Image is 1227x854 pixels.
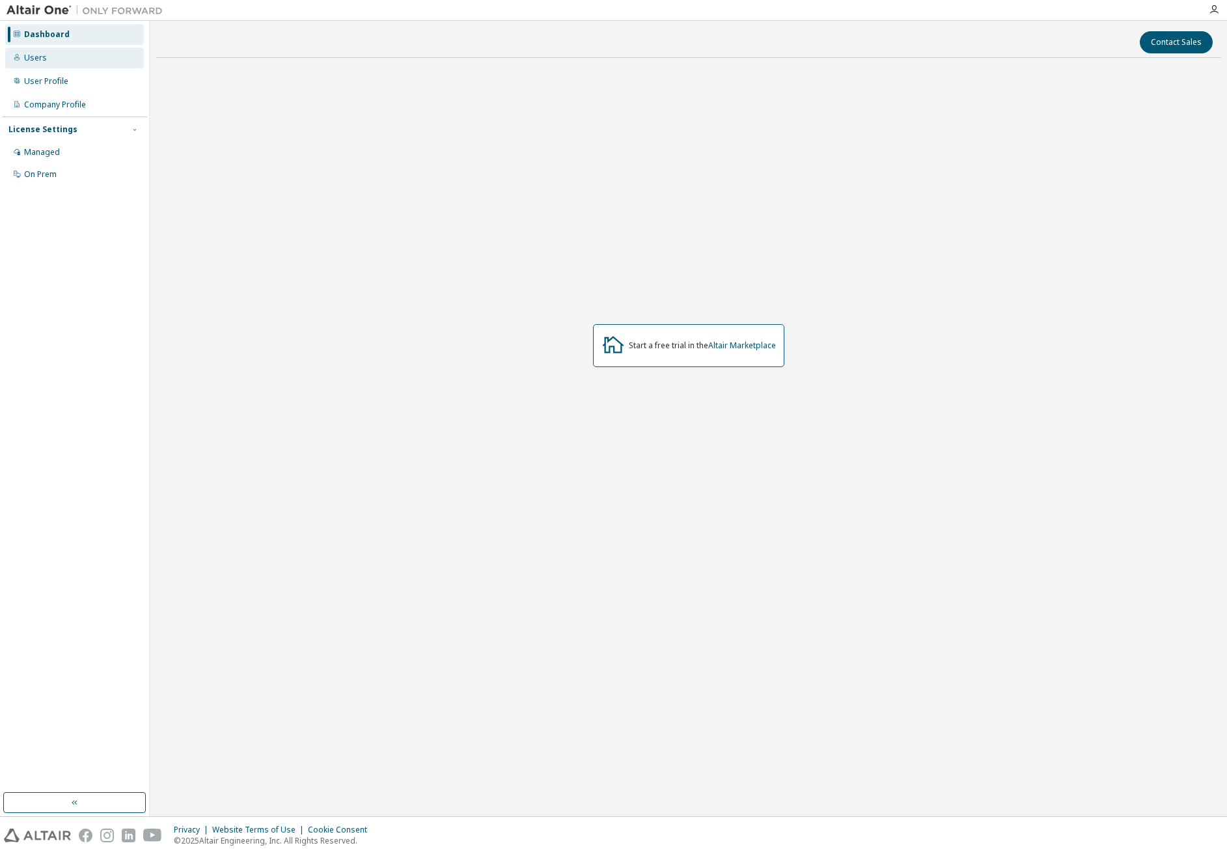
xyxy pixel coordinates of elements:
[212,825,308,835] div: Website Terms of Use
[122,829,135,842] img: linkedin.svg
[8,124,77,135] div: License Settings
[308,825,375,835] div: Cookie Consent
[4,829,71,842] img: altair_logo.svg
[24,147,60,158] div: Managed
[24,169,57,180] div: On Prem
[100,829,114,842] img: instagram.svg
[1140,31,1213,53] button: Contact Sales
[7,4,169,17] img: Altair One
[24,100,86,110] div: Company Profile
[174,835,375,846] p: © 2025 Altair Engineering, Inc. All Rights Reserved.
[24,53,47,63] div: Users
[708,340,776,351] a: Altair Marketplace
[24,29,70,40] div: Dashboard
[629,340,776,351] div: Start a free trial in the
[24,76,68,87] div: User Profile
[79,829,92,842] img: facebook.svg
[143,829,162,842] img: youtube.svg
[174,825,212,835] div: Privacy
